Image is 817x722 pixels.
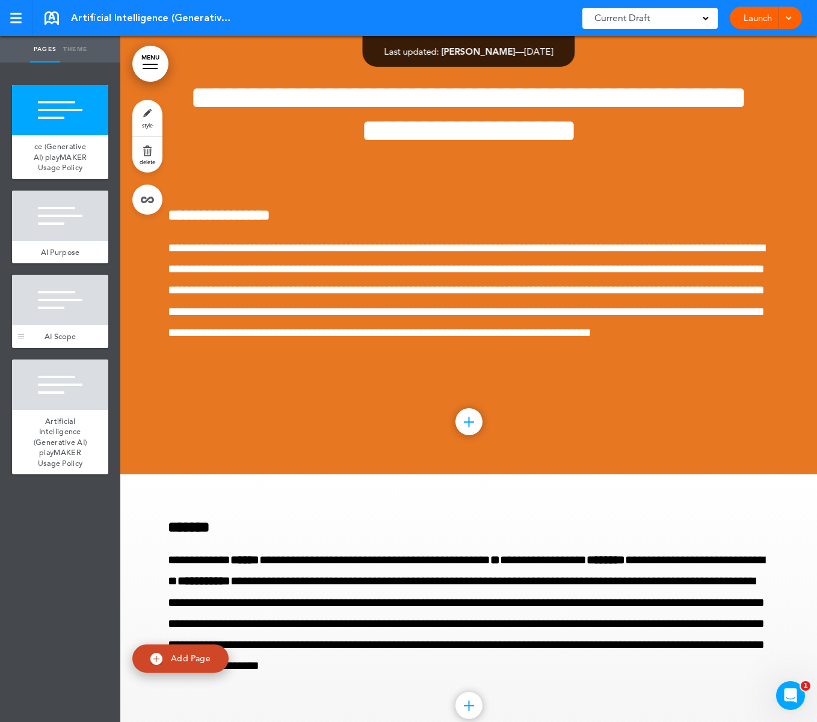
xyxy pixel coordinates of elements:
[150,653,162,665] img: add.svg
[45,331,76,341] span: AI Scope
[30,36,60,63] a: Pages
[132,136,162,173] a: delete
[60,36,90,63] a: Theme
[442,46,516,57] span: [PERSON_NAME]
[132,100,162,136] a: style
[776,681,805,710] iframe: Intercom live chat
[41,247,80,257] span: AI Purpose
[525,46,553,57] span: [DATE]
[71,11,233,25] span: Artificial Intelligence (Generative AI) playMAKER Usage Policy
[12,325,108,348] a: AI Scope
[12,241,108,264] a: AI Purpose
[171,653,211,664] span: Add Page
[142,121,153,129] span: style
[12,410,108,475] a: Artificial Intelligence (Generative AI) playMAKER Usage Policy
[132,644,229,673] a: Add Page
[34,416,87,468] span: Artificial Intelligence (Generative AI) playMAKER Usage Policy
[12,135,108,179] a: ce (Generative AI) playMAKER Usage Policy
[384,46,439,57] span: Last updated:
[801,681,810,691] span: 1
[140,158,155,165] span: delete
[739,7,777,29] a: Launch
[132,46,168,82] a: MENU
[34,141,87,173] span: ce (Generative AI) playMAKER Usage Policy
[384,47,553,56] div: —
[594,10,650,26] span: Current Draft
